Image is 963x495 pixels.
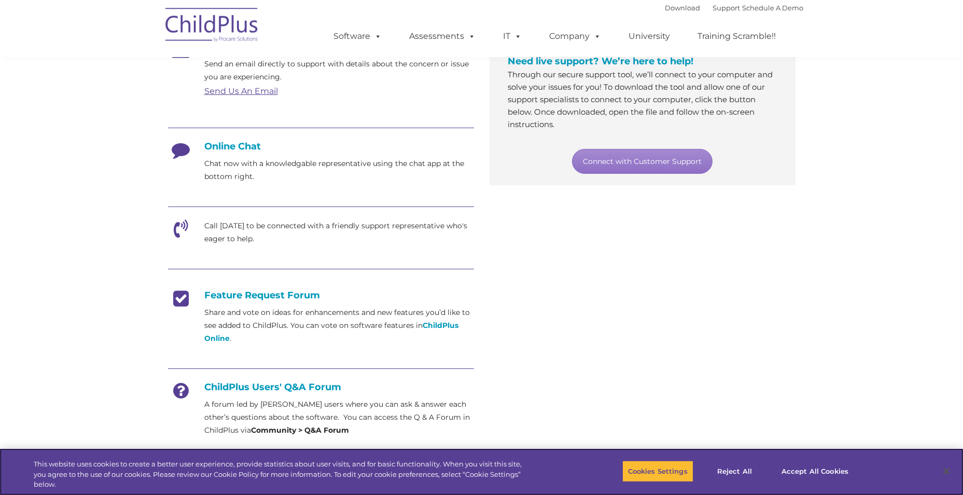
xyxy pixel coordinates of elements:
[742,4,803,12] a: Schedule A Demo
[204,398,474,437] p: A forum led by [PERSON_NAME] users where you can ask & answer each other’s questions about the so...
[493,26,532,47] a: IT
[687,26,786,47] a: Training Scramble!!
[204,219,474,245] p: Call [DATE] to be connected with a friendly support representative who's eager to help.
[702,460,767,482] button: Reject All
[204,321,458,343] a: ChildPlus Online
[622,460,693,482] button: Cookies Settings
[618,26,680,47] a: University
[665,4,700,12] a: Download
[776,460,854,482] button: Accept All Cookies
[160,1,264,52] img: ChildPlus by Procare Solutions
[251,425,349,435] strong: Community > Q&A Forum
[935,460,958,483] button: Close
[508,68,777,131] p: Through our secure support tool, we’ll connect to your computer and solve your issues for you! To...
[204,58,474,84] p: Send an email directly to support with details about the concern or issue you are experiencing.
[204,306,474,345] p: Share and vote on ideas for enhancements and new features you’d like to see added to ChildPlus. Y...
[399,26,486,47] a: Assessments
[508,56,693,67] span: Need live support? We’re here to help!
[713,4,740,12] a: Support
[168,141,474,152] h4: Online Chat
[34,459,529,490] div: This website uses cookies to create a better user experience, provide statistics about user visit...
[539,26,611,47] a: Company
[204,86,278,96] a: Send Us An Email
[168,290,474,301] h4: Feature Request Forum
[572,149,713,174] a: Connect with Customer Support
[204,157,474,183] p: Chat now with a knowledgable representative using the chat app at the bottom right.
[168,381,474,393] h4: ChildPlus Users' Q&A Forum
[665,4,803,12] font: |
[323,26,392,47] a: Software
